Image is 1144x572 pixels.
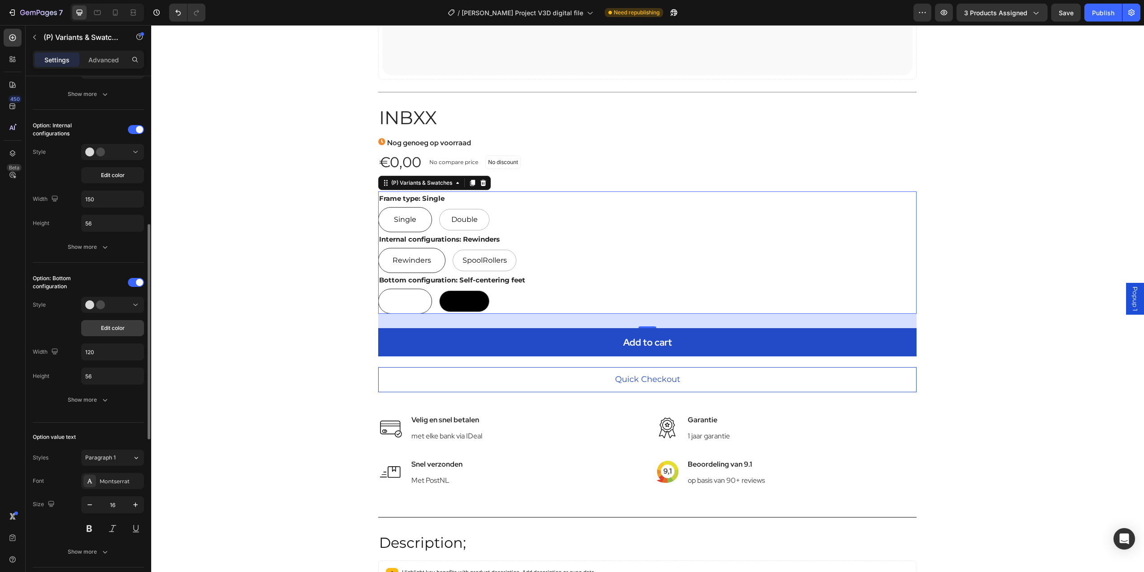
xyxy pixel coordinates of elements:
[101,324,125,332] span: Edit color
[251,543,443,552] p: Highlight key benefits with product description.
[464,349,529,360] p: Quick Checkout
[260,390,331,400] p: Velig en snel betalen
[227,166,294,180] legend: Frame type: Single
[33,392,144,408] button: Show more
[33,274,79,290] div: Option: Bottom configuration
[227,248,375,262] legend: Bottom configuration: Self-centering feet
[1059,9,1074,17] span: Save
[68,395,109,404] div: Show more
[33,498,57,511] div: Size
[33,372,49,380] div: Height
[419,544,443,550] span: sync data
[33,121,79,138] div: Option: Internal configurations
[101,171,125,179] span: Edit color
[9,95,22,103] div: 450
[68,547,109,556] div: Show more
[472,310,521,325] div: Add to cart
[33,219,49,227] div: Height
[33,148,46,156] div: Style
[59,7,63,18] p: 7
[1092,8,1114,17] div: Publish
[1051,4,1081,22] button: Save
[227,80,765,105] h2: INBXX
[260,450,311,461] p: Met PostNL
[33,544,144,560] button: Show more
[82,368,144,384] input: Auto
[7,164,22,171] div: Beta
[33,433,76,441] div: Option value text
[227,435,252,460] img: Alt Image
[151,25,1144,572] iframe: Design area
[44,32,120,43] p: (P) Variants & Swatches
[238,154,303,162] div: (P) Variants & Swatches
[537,390,579,400] p: Garantie
[537,450,614,461] p: op basis van 90+ reviews
[4,4,67,22] button: 7
[537,406,579,416] p: 1 jaar garantie
[1084,4,1122,22] button: Publish
[44,55,70,65] p: Settings
[33,454,48,462] div: Styles
[371,544,410,550] span: Add description
[82,215,144,231] input: Auto
[227,207,349,221] legend: Internal configurations: Rewinders
[260,434,311,445] p: Snel verzonden
[227,390,252,416] img: Alt Image
[503,390,528,416] img: Alt Image
[81,320,144,336] button: Edit color
[33,477,44,485] div: Font
[68,243,109,251] div: Show more
[33,193,60,205] div: Width
[33,301,46,309] div: Style
[337,133,367,141] p: No discount
[462,8,583,17] span: [PERSON_NAME] Project V3D digital file
[236,113,320,123] p: Nog genoeg op voorraad
[227,303,765,332] button: Add to cart
[169,4,205,22] div: Undo/Redo
[241,188,267,201] span: Single
[227,507,765,528] h2: Description;
[82,344,144,360] input: Auto
[88,55,119,65] p: Advanced
[227,342,765,367] button: <p>Quick Checkout</p>
[503,435,528,459] img: Alt Image
[68,90,109,99] div: Show more
[85,454,116,462] span: Paragraph 1
[298,188,328,201] span: Double
[227,127,271,147] div: €0,00
[82,191,144,207] input: Auto
[278,134,327,140] p: No compare price
[979,261,988,286] span: Popup 1
[458,8,460,17] span: /
[100,477,142,485] div: Montserrat
[956,4,1048,22] button: 3 products assigned
[260,406,331,416] p: met elke bank via IDeal
[33,346,60,358] div: Width
[537,434,614,445] p: Beoordeling van 9.1
[81,167,144,183] button: Edit color
[964,8,1027,17] span: 3 products assigned
[614,9,659,17] span: Need republishing
[1113,528,1135,550] div: Open Intercom Messenger
[310,229,358,242] span: SpoolRollers
[81,450,144,466] button: Paragraph 1
[410,544,443,550] span: or
[33,239,144,255] button: Show more
[240,229,282,242] span: Rewinders
[33,86,144,102] button: Show more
